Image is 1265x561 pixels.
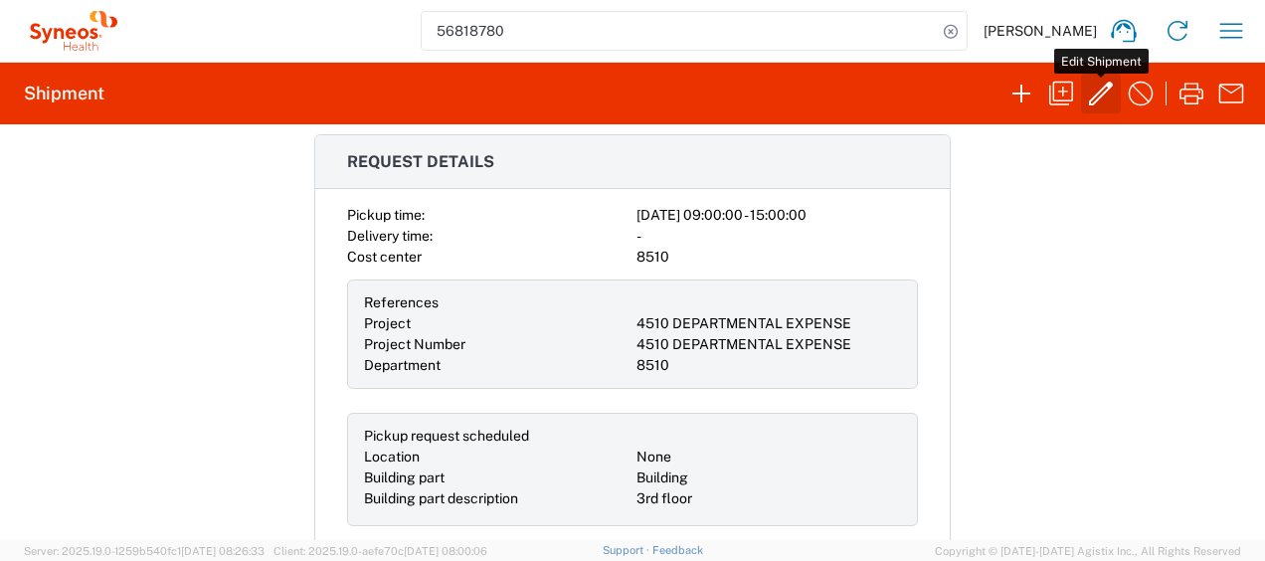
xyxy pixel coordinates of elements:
span: Server: 2025.19.0-1259b540fc1 [24,545,265,557]
h2: Shipment [24,82,104,105]
span: Pickup request scheduled [364,428,529,444]
div: 8510 [636,247,918,268]
span: References [364,294,439,310]
span: [DATE] 08:26:33 [181,545,265,557]
span: Delivery time: [347,228,433,244]
span: Pickup time: [347,207,425,223]
span: Cost center [347,249,422,265]
a: Feedback [652,544,703,556]
span: Client: 2025.19.0-aefe70c [273,545,487,557]
div: [DATE] 09:00:00 - 15:00:00 [636,205,918,226]
span: Building part description [364,490,518,506]
span: None [636,449,671,465]
span: Location [364,449,420,465]
div: 4510 DEPARTMENTAL EXPENSE [636,313,901,334]
a: Support [603,544,652,556]
div: - [636,226,918,247]
div: 8510 [636,355,901,376]
span: Request details [347,152,494,171]
span: [DATE] 08:00:06 [404,545,487,557]
div: Project [364,313,629,334]
span: Building part [364,469,445,485]
span: Building [636,469,688,485]
div: 3rd floor [636,488,901,509]
input: Shipment, tracking or reference number [422,12,937,50]
span: Copyright © [DATE]-[DATE] Agistix Inc., All Rights Reserved [935,542,1241,560]
span: [PERSON_NAME] [984,22,1097,40]
div: Project Number [364,334,629,355]
div: Department [364,355,629,376]
div: 4510 DEPARTMENTAL EXPENSE [636,334,901,355]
